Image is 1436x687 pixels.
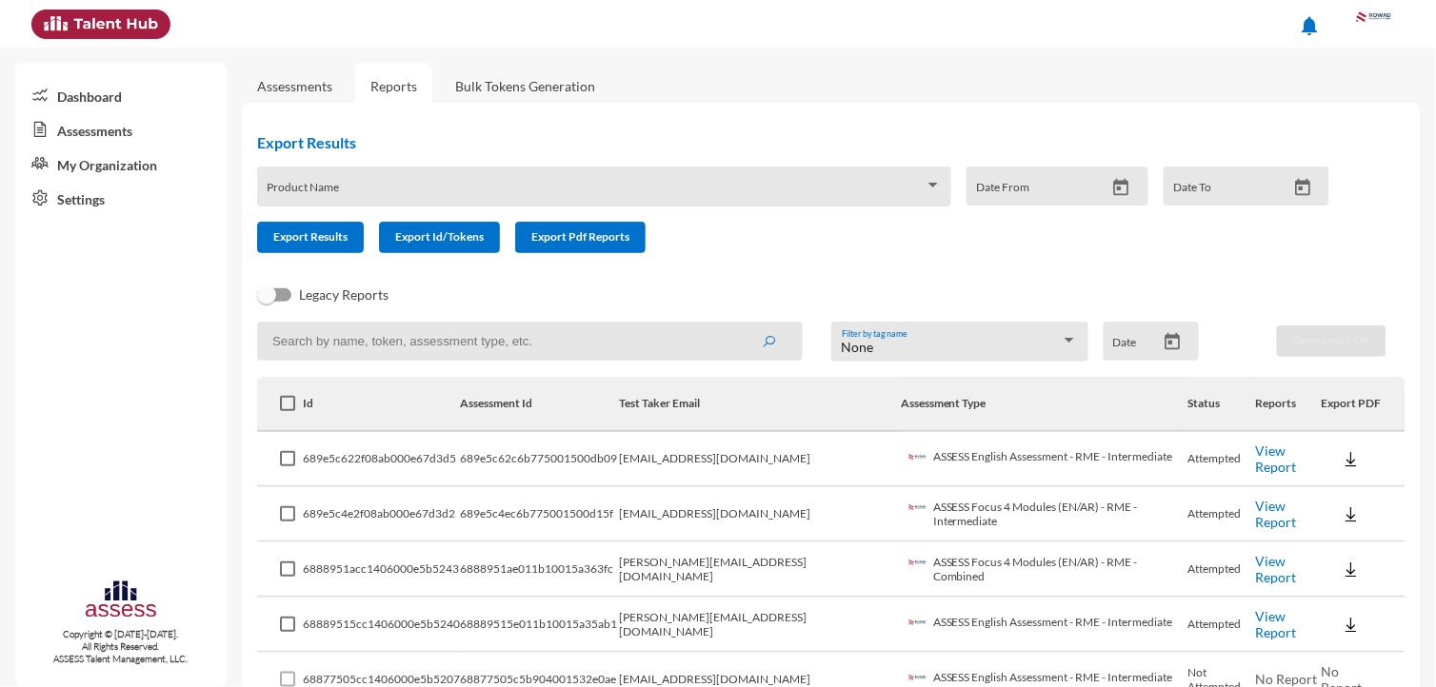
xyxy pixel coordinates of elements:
th: Assessment Id [460,377,619,432]
th: Assessment Type [901,377,1188,432]
td: 689e5c4e2f08ab000e67d3d2 [303,487,460,542]
td: ASSESS English Assessment - RME - Intermediate [901,598,1188,653]
a: View Report [1255,442,1296,475]
button: Export Pdf Reports [515,222,646,253]
p: Copyright © [DATE]-[DATE]. All Rights Reserved. ASSESS Talent Management, LLC. [15,628,227,665]
td: ASSESS Focus 4 Modules (EN/AR) - RME - Intermediate [901,487,1188,542]
mat-icon: notifications [1299,14,1322,37]
td: ASSESS English Assessment - RME - Intermediate [901,432,1188,487]
h2: Export Results [257,133,1345,151]
span: None [842,339,874,355]
a: View Report [1255,553,1296,585]
a: View Report [1255,498,1296,530]
td: [PERSON_NAME][EMAIL_ADDRESS][DOMAIN_NAME] [619,542,901,598]
a: Bulk Tokens Generation [440,63,610,109]
button: Export Results [257,222,364,253]
td: Attempted [1187,432,1255,487]
span: Export Id/Tokens [395,229,484,244]
button: Open calendar [1156,332,1189,352]
th: Reports [1255,377,1321,432]
button: Download PDF [1277,325,1386,357]
td: ASSESS Focus 4 Modules (EN/AR) - RME - Combined [901,542,1188,598]
td: Attempted [1187,487,1255,542]
td: [PERSON_NAME][EMAIL_ADDRESS][DOMAIN_NAME] [619,598,901,653]
th: Export PDF [1321,377,1406,432]
td: Attempted [1187,542,1255,598]
td: 689e5c62c6b775001500db09 [460,432,619,487]
td: 68889515e011b10015a35ab1 [460,598,619,653]
span: Export Results [273,229,348,244]
td: 6888951acc1406000e5b5243 [303,542,460,598]
span: Download PDF [1293,333,1370,347]
button: Open calendar [1105,178,1138,198]
a: Assessments [15,112,227,147]
a: View Report [1255,608,1296,640]
a: Settings [15,181,227,215]
span: Export Pdf Reports [531,229,629,244]
td: 689e5c622f08ab000e67d3d5 [303,432,460,487]
a: My Organization [15,147,227,181]
a: Dashboard [15,78,227,112]
td: Attempted [1187,598,1255,653]
button: Export Id/Tokens [379,222,500,253]
input: Search by name, token, assessment type, etc. [257,322,803,361]
td: [EMAIL_ADDRESS][DOMAIN_NAME] [619,487,901,542]
td: 68889515cc1406000e5b5240 [303,598,460,653]
a: Reports [355,63,432,109]
td: 689e5c4ec6b775001500d15f [460,487,619,542]
th: Status [1187,377,1255,432]
span: Legacy Reports [299,284,389,306]
img: assesscompany-logo.png [84,579,158,624]
td: 6888951ae011b10015a363fc [460,542,619,598]
a: Assessments [257,78,332,94]
th: Id [303,377,460,432]
button: Open calendar [1286,178,1320,198]
td: [EMAIL_ADDRESS][DOMAIN_NAME] [619,432,901,487]
span: No Report [1255,671,1317,687]
th: Test Taker Email [619,377,901,432]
